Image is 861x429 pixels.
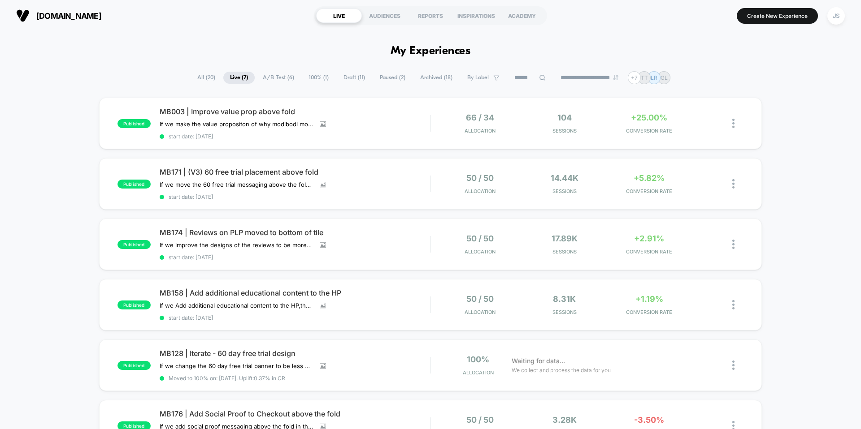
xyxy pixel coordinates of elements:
[160,193,430,200] span: start date: [DATE]
[465,128,496,134] span: Allocation
[465,188,496,194] span: Allocation
[641,74,648,81] p: TT
[609,249,689,255] span: CONVERSION RATE
[737,8,818,24] button: Create New Experience
[552,234,578,243] span: 17.89k
[160,302,313,309] span: If we Add additional educational content to the HP,then CTR will increase,because visitors are be...
[13,9,104,23] button: [DOMAIN_NAME]
[732,300,735,309] img: close
[631,113,667,122] span: +25.00%
[373,72,412,84] span: Paused ( 2 )
[465,249,496,255] span: Allocation
[191,72,222,84] span: All ( 20 )
[628,71,641,84] div: + 7
[117,361,151,370] span: published
[635,294,663,304] span: +1.19%
[557,113,572,122] span: 104
[467,74,489,81] span: By Label
[223,72,255,84] span: Live ( 7 )
[36,11,101,21] span: [DOMAIN_NAME]
[362,9,408,23] div: AUDIENCES
[160,409,430,418] span: MB176 | Add Social Proof to Checkout above the fold
[827,7,845,25] div: JS
[609,188,689,194] span: CONVERSION RATE
[337,72,372,84] span: Draft ( 11 )
[525,128,605,134] span: Sessions
[160,288,430,297] span: MB158 | Add additional educational content to the HP
[634,234,664,243] span: +2.91%
[117,180,151,189] span: published
[256,72,301,84] span: A/B Test ( 6 )
[466,294,494,304] span: 50 / 50
[466,173,494,183] span: 50 / 50
[160,167,430,176] span: MB171 | (V3) 60 free trial placement above fold
[552,415,577,425] span: 3.28k
[525,249,605,255] span: Sessions
[512,356,565,366] span: Waiting for data...
[825,7,848,25] button: JS
[413,72,459,84] span: Archived ( 18 )
[160,181,313,188] span: If we move the 60 free trial messaging above the fold for mobile,then conversions will increase,b...
[732,179,735,189] img: close
[302,72,335,84] span: 100% ( 1 )
[316,9,362,23] div: LIVE
[16,9,30,22] img: Visually logo
[609,128,689,134] span: CONVERSION RATE
[499,9,545,23] div: ACADEMY
[160,254,430,261] span: start date: [DATE]
[160,349,430,358] span: MB128 | Iterate - 60 day free trial design
[465,309,496,315] span: Allocation
[463,369,494,376] span: Allocation
[609,309,689,315] span: CONVERSION RATE
[525,188,605,194] span: Sessions
[467,355,489,364] span: 100%
[732,360,735,370] img: close
[160,314,430,321] span: start date: [DATE]
[160,241,313,249] span: If we improve the designs of the reviews to be more visible and credible,then conversions will in...
[160,228,430,237] span: MB174 | Reviews on PLP moved to bottom of tile
[512,366,611,374] span: We collect and process the data for you
[160,107,430,116] span: MB003 | Improve value prop above fold
[117,119,151,128] span: published
[634,415,664,425] span: -3.50%
[160,362,313,369] span: If we change the 60 day free trial banner to be less distracting from the primary CTA,then conver...
[551,173,578,183] span: 14.44k
[160,133,430,140] span: start date: [DATE]
[466,234,494,243] span: 50 / 50
[634,173,665,183] span: +5.82%
[169,375,285,382] span: Moved to 100% on: [DATE] . Uplift: 0.37% in CR
[525,309,605,315] span: Sessions
[613,75,618,80] img: end
[466,113,494,122] span: 66 / 34
[466,415,494,425] span: 50 / 50
[453,9,499,23] div: INSPIRATIONS
[732,240,735,249] img: close
[408,9,453,23] div: REPORTS
[160,120,313,128] span: If we make the value propositon of why modibodi more clear above the fold,then conversions will i...
[661,74,668,81] p: GL
[391,45,471,58] h1: My Experiences
[117,240,151,249] span: published
[117,300,151,309] span: published
[732,119,735,128] img: close
[553,294,576,304] span: 8.31k
[651,74,657,81] p: LR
